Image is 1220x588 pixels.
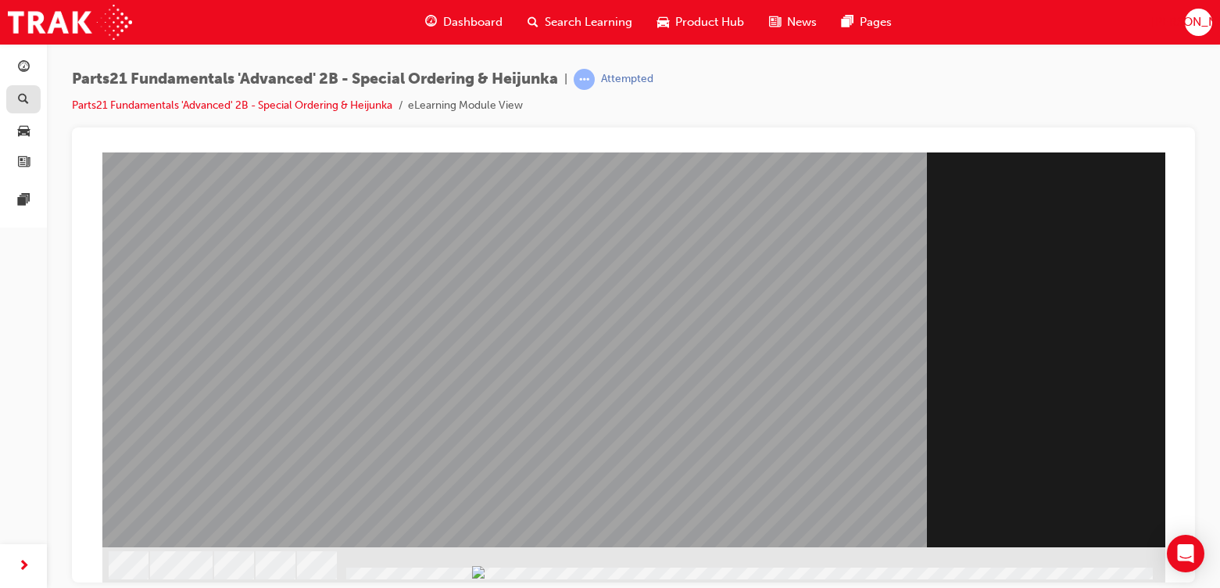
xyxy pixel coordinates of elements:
[574,69,595,90] span: learningRecordVerb_ATTEMPT-icon
[425,13,437,32] span: guage-icon
[601,72,653,87] div: Attempted
[769,13,781,32] span: news-icon
[1167,535,1204,572] div: Open Intercom Messenger
[515,6,645,38] a: search-iconSearch Learning
[829,6,904,38] a: pages-iconPages
[564,70,567,88] span: |
[787,13,817,31] span: News
[757,6,829,38] a: news-iconNews
[72,70,558,88] span: Parts21 Fundamentals 'Advanced' 2B - Special Ordering & Heijunka
[388,414,400,426] img: Thumb.png
[18,93,29,107] span: search-icon
[1185,9,1212,36] button: [PERSON_NAME]
[545,13,632,31] span: Search Learning
[528,13,538,32] span: search-icon
[675,13,744,31] span: Product Hub
[413,6,515,38] a: guage-iconDashboard
[18,124,30,138] span: car-icon
[18,61,30,75] span: guage-icon
[860,13,892,31] span: Pages
[18,156,30,170] span: news-icon
[842,13,853,32] span: pages-icon
[645,6,757,38] a: car-iconProduct Hub
[443,13,503,31] span: Dashboard
[408,97,523,115] li: eLearning Module View
[657,13,669,32] span: car-icon
[72,99,392,112] a: Parts21 Fundamentals 'Advanced' 2B - Special Ordering & Heijunka
[388,414,400,426] div: Progress, Slide 1 of 78
[8,5,132,40] img: Trak
[18,194,30,208] span: pages-icon
[18,557,30,576] span: next-icon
